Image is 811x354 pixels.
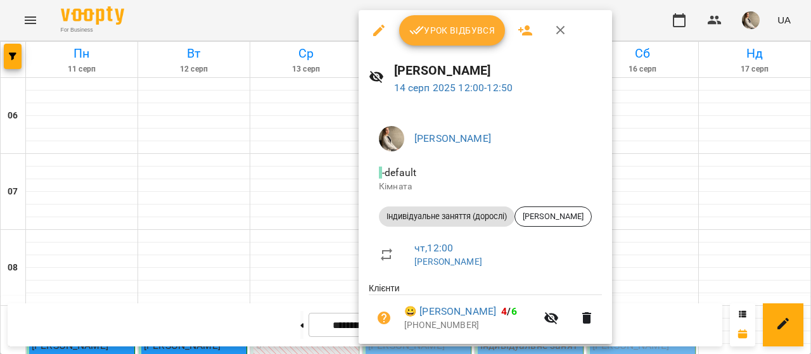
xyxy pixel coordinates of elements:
[404,319,536,332] p: [PHONE_NUMBER]
[409,23,495,38] span: Урок відбувся
[379,126,404,151] img: 3379ed1806cda47daa96bfcc4923c7ab.jpg
[379,211,514,222] span: Індивідуальне заняття (дорослі)
[394,82,513,94] a: 14 серп 2025 12:00-12:50
[369,303,399,333] button: Візит ще не сплачено. Додати оплату?
[404,304,496,319] a: 😀 [PERSON_NAME]
[379,167,419,179] span: - default
[515,211,591,222] span: [PERSON_NAME]
[511,305,517,317] span: 6
[501,305,507,317] span: 4
[414,132,491,144] a: [PERSON_NAME]
[501,305,516,317] b: /
[414,256,482,267] a: [PERSON_NAME]
[369,282,602,345] ul: Клієнти
[399,15,506,46] button: Урок відбувся
[514,206,592,227] div: [PERSON_NAME]
[394,61,602,80] h6: [PERSON_NAME]
[414,242,453,254] a: чт , 12:00
[379,180,592,193] p: Кімната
